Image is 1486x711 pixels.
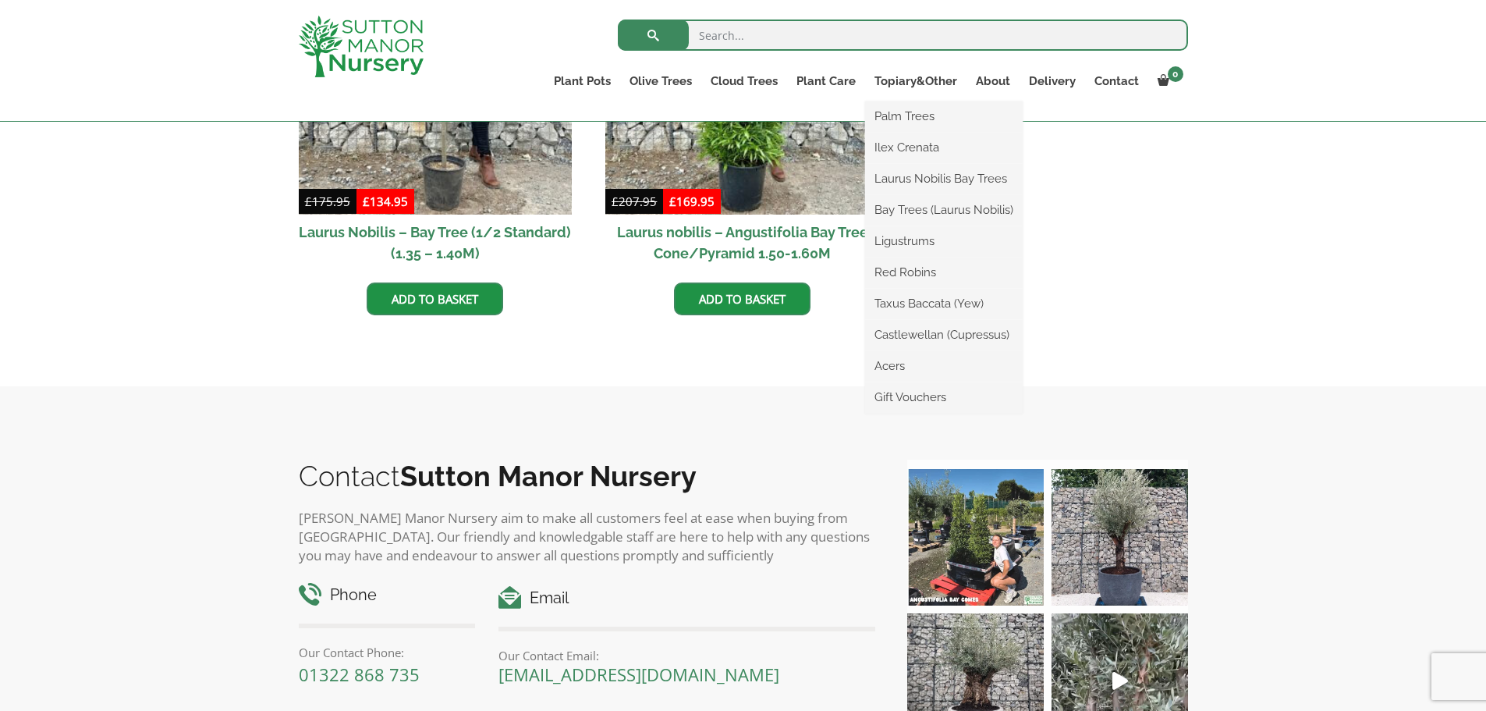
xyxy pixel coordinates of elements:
p: Our Contact Phone: [299,643,476,662]
a: Bay Trees (Laurus Nobilis) [865,198,1023,222]
a: [EMAIL_ADDRESS][DOMAIN_NAME] [498,663,779,686]
b: Sutton Manor Nursery [400,460,697,492]
a: 0 [1148,70,1188,92]
a: Delivery [1020,70,1085,92]
a: Ilex Crenata [865,136,1023,159]
a: Plant Care [787,70,865,92]
span: £ [669,194,676,209]
a: Palm Trees [865,105,1023,128]
a: Add to basket: “Laurus nobilis - Angustifolia Bay Tree Cone/Pyramid 1.50-1.60M” [674,283,810,315]
input: Search... [618,20,1188,51]
a: Laurus Nobilis Bay Trees [865,167,1023,190]
a: Olive Trees [620,70,701,92]
a: Taxus Baccata (Yew) [865,292,1023,315]
span: £ [612,194,619,209]
h4: Phone [299,583,476,607]
span: £ [363,194,370,209]
h2: Contact [299,460,876,492]
img: Our elegant & picturesque Angustifolia Cones are an exquisite addition to your Bay Tree collectio... [907,469,1044,606]
a: About [966,70,1020,92]
span: £ [305,194,312,209]
a: Gift Vouchers [865,386,1023,409]
bdi: 169.95 [669,194,715,209]
a: Topiary&Other [865,70,966,92]
a: Contact [1085,70,1148,92]
a: Red Robins [865,261,1023,284]
span: 0 [1168,66,1183,82]
a: Castlewellan (Cupressus) [865,323,1023,347]
img: logo [299,16,424,77]
a: Acers [865,354,1023,378]
bdi: 175.95 [305,194,350,209]
a: Ligustrums [865,229,1023,253]
bdi: 207.95 [612,194,657,209]
img: A beautiful multi-stem Spanish Olive tree potted in our luxurious fibre clay pots 😍😍 [1052,469,1188,606]
h2: Laurus nobilis – Angustifolia Bay Tree Cone/Pyramid 1.50-1.60M [605,215,879,271]
p: Our Contact Email: [498,646,875,665]
a: Add to basket: “Laurus Nobilis - Bay Tree (1/2 Standard) (1.35 - 1.40M)” [367,283,503,315]
a: Plant Pots [544,70,620,92]
a: Cloud Trees [701,70,787,92]
h4: Email [498,586,875,610]
h2: Laurus Nobilis – Bay Tree (1/2 Standard) (1.35 – 1.40M) [299,215,573,271]
svg: Play [1112,672,1128,690]
p: [PERSON_NAME] Manor Nursery aim to make all customers feel at ease when buying from [GEOGRAPHIC_D... [299,509,876,565]
a: 01322 868 735 [299,663,420,686]
bdi: 134.95 [363,194,408,209]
